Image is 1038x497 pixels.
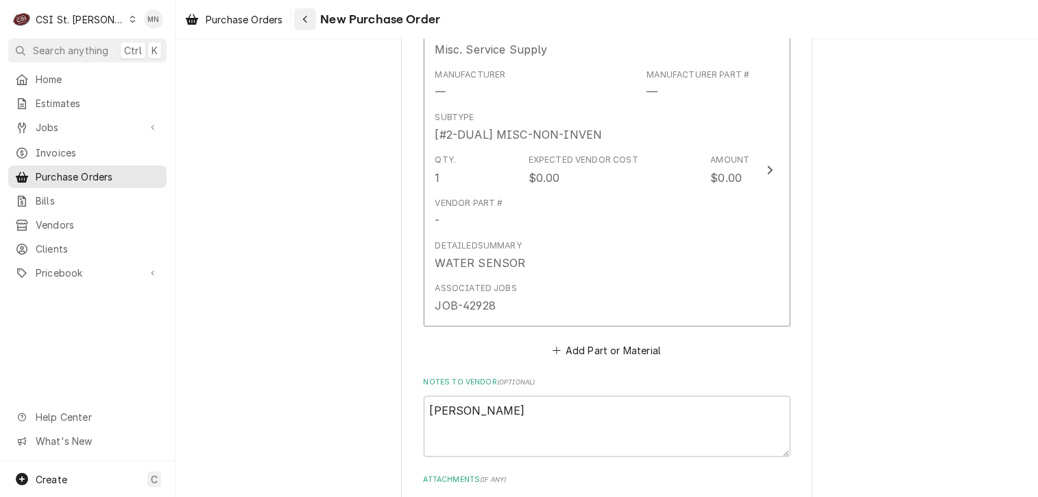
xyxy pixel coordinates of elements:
span: Ctrl [124,43,142,58]
a: Go to What's New [8,430,167,452]
button: Add Part or Material [550,341,663,360]
div: WATER SENSOR [435,255,526,271]
a: Vendors [8,213,167,236]
div: Associated Jobs [435,282,517,294]
button: Navigate back [294,8,316,30]
a: Clients [8,238,167,260]
div: Manufacturer [435,84,446,100]
div: Misc. Service Supply [435,41,548,58]
div: CSI St. Louis's Avatar [12,10,32,29]
a: Purchase Orders [8,165,167,188]
div: Part Number [647,84,657,100]
div: Manufacturer [435,69,506,100]
textarea: [PERSON_NAME] [424,396,790,458]
span: Vendors [36,218,160,232]
div: Vendor Part # [435,197,503,209]
button: Search anythingCtrlK [8,38,167,62]
span: Home [36,72,160,86]
span: Purchase Orders [206,12,282,27]
span: Jobs [36,120,139,135]
a: Home [8,68,167,91]
span: K [152,43,158,58]
a: Go to Jobs [8,116,167,139]
span: ( optional ) [497,378,535,386]
label: Attachments [424,474,790,485]
span: Help Center [36,410,158,424]
div: Amount [711,154,750,166]
div: $0.00 [711,170,743,186]
a: Purchase Orders [180,8,288,31]
div: 1 [435,170,440,186]
div: Manufacturer [435,69,506,81]
a: Estimates [8,92,167,115]
span: New Purchase Order [316,10,440,29]
div: $0.00 [529,170,560,186]
div: Manufacturer Part # [647,69,749,81]
div: Expected Vendor Cost [529,154,638,166]
div: JOB-42928 [435,297,496,314]
span: Estimates [36,96,160,111]
span: C [151,472,158,487]
span: Pricebook [36,266,139,280]
label: Notes to Vendor [424,377,790,388]
span: Search anything [33,43,108,58]
div: C [12,10,32,29]
div: Subtype [435,111,474,124]
span: ( if any ) [480,476,506,483]
a: Invoices [8,141,167,164]
a: Go to Help Center [8,406,167,428]
span: Create [36,474,67,485]
div: Melissa Nehls's Avatar [144,10,163,29]
span: Purchase Orders [36,170,160,184]
span: Invoices [36,146,160,160]
span: Clients [36,242,160,256]
button: Update Line Item [424,13,790,327]
div: Detailed Summary [435,240,522,252]
div: [#2-DUAL] MISC-NON-INVEN [435,126,603,143]
div: CSI St. [PERSON_NAME] [36,12,125,27]
div: Part Number [647,69,749,100]
a: Go to Pricebook [8,262,167,284]
div: MN [144,10,163,29]
div: - [435,212,440,229]
span: What's New [36,434,158,448]
span: Bills [36,194,160,208]
div: Qty. [435,154,457,166]
a: Bills [8,189,167,212]
div: Notes to Vendor [424,377,790,457]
